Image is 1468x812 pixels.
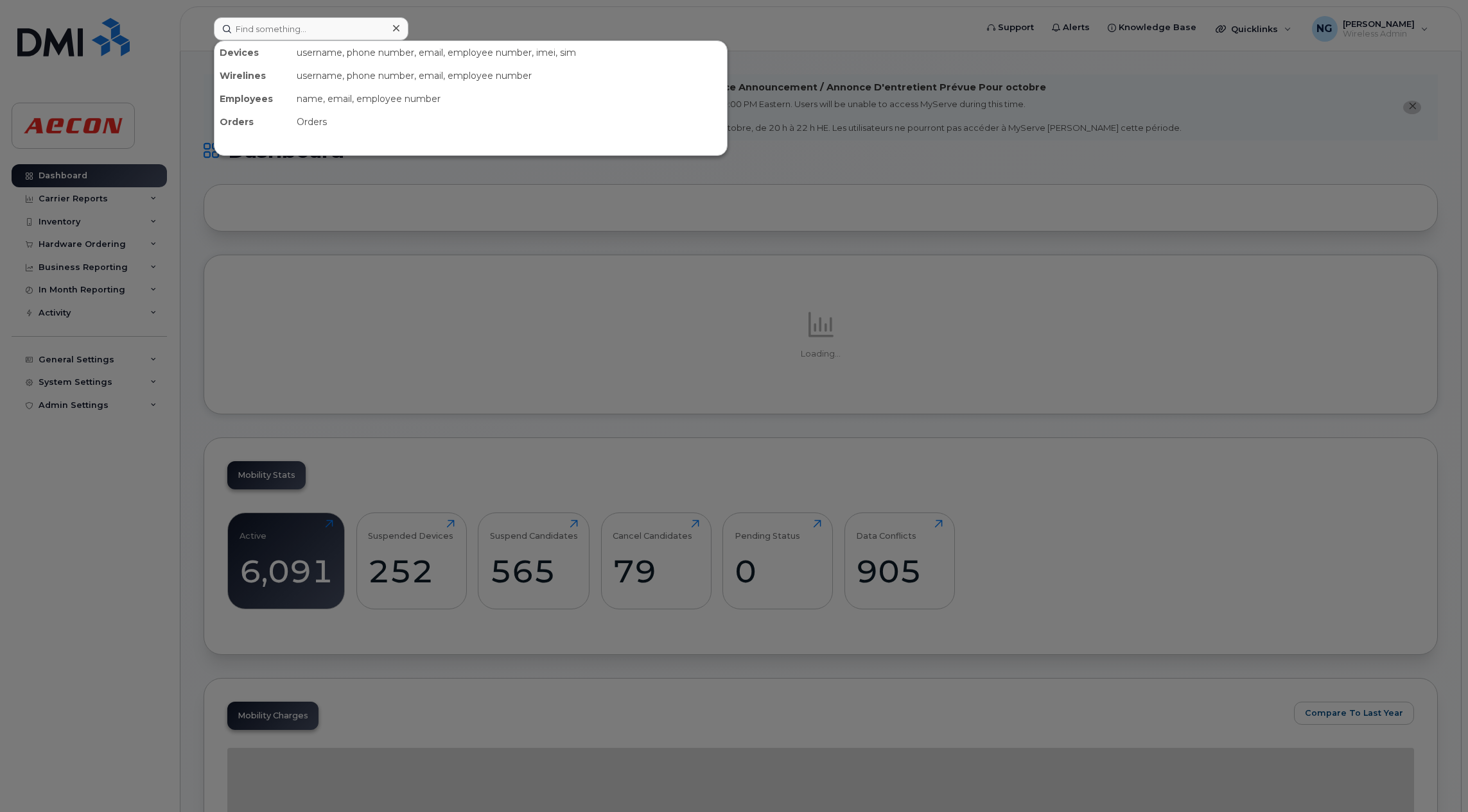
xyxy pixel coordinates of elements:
[214,87,292,110] div: Employees
[292,87,727,110] div: name, email, employee number
[214,64,292,87] div: Wirelines
[214,41,292,64] div: Devices
[292,64,727,87] div: username, phone number, email, employee number
[214,110,292,133] div: Orders
[292,110,727,133] div: Orders
[292,41,727,64] div: username, phone number, email, employee number, imei, sim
